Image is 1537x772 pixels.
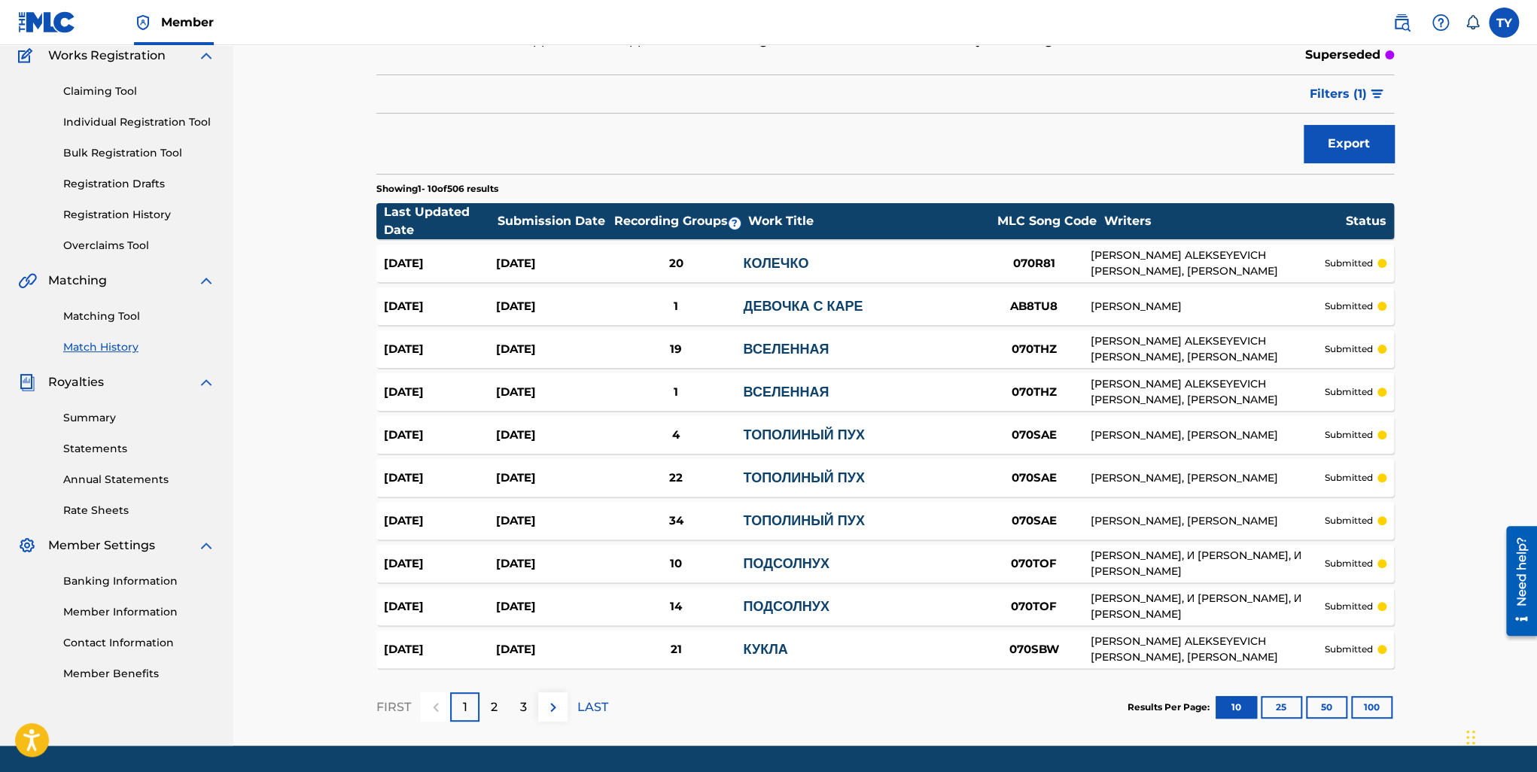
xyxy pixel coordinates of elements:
img: filter [1371,90,1383,99]
div: [DATE] [384,384,496,401]
p: submitted [1325,342,1373,356]
a: ПОДСОЛНУХ [743,555,829,572]
div: 1 [608,384,743,401]
a: КУКЛА [743,641,787,658]
div: [DATE] [384,555,496,573]
div: [DATE] [496,427,608,444]
div: [DATE] [384,427,496,444]
div: 14 [608,598,743,615]
span: ? [729,217,741,229]
a: Bulk Registration Tool [63,145,215,161]
button: 50 [1306,696,1347,719]
img: expand [197,47,215,65]
span: Works Registration [48,47,166,65]
div: [PERSON_NAME], И [PERSON_NAME], И [PERSON_NAME] [1091,548,1325,579]
div: [PERSON_NAME] ALEKSEYEVICH [PERSON_NAME], [PERSON_NAME] [1091,376,1325,408]
iframe: Resource Center [1495,520,1537,641]
div: Перетащить [1466,715,1475,760]
div: Last Updated Date [384,203,497,239]
div: 070TOF [978,555,1091,573]
div: Status [1346,212,1386,230]
img: Matching [18,272,37,290]
div: [DATE] [496,512,608,530]
p: submitted [1325,385,1373,399]
p: submitted [1325,471,1373,485]
div: 070TOF [978,598,1091,615]
img: expand [197,536,215,555]
p: LAST [577,698,608,716]
div: 070SAE [978,512,1091,530]
a: Claiming Tool [63,84,215,99]
a: КОЛЕЧКО [743,255,808,272]
div: 070R81 [978,255,1091,272]
a: ВСЕЛЕННАЯ [743,341,829,357]
a: Matching Tool [63,308,215,324]
div: [DATE] [496,298,608,315]
p: 2 [491,698,498,716]
div: 070SAE [978,427,1091,444]
div: Виджет чата [1462,700,1537,772]
img: Royalties [18,373,36,391]
div: MLC Song Code [990,212,1103,230]
div: [PERSON_NAME] ALEKSEYEVICH [PERSON_NAME], [PERSON_NAME] [1091,634,1325,665]
div: 21 [608,641,743,658]
img: MLC Logo [18,11,76,33]
a: Overclaims Tool [63,238,215,254]
p: submitted [1325,514,1373,527]
img: Top Rightsholder [134,14,152,32]
p: Results Per Page: [1128,701,1213,714]
p: submitted [1325,557,1373,570]
p: submitted [1325,643,1373,656]
a: ТОПОЛИНЫЙ ПУХ [743,427,864,443]
div: [DATE] [384,512,496,530]
div: Writers [1104,212,1345,230]
p: submitted [1325,257,1373,270]
p: superseded [1305,46,1380,64]
div: [PERSON_NAME], [PERSON_NAME] [1091,513,1325,529]
span: Matching [48,272,107,290]
img: right [544,698,562,716]
div: 070SBW [978,641,1091,658]
button: Filters (1) [1301,75,1394,113]
div: Notifications [1465,15,1480,30]
span: Member [161,14,214,31]
p: 1 [463,698,467,716]
p: submitted [1325,428,1373,442]
a: Public Search [1386,8,1417,38]
p: 3 [520,698,527,716]
button: Export [1304,125,1394,163]
div: 4 [608,427,743,444]
div: [DATE] [384,641,496,658]
a: Member Benefits [63,666,215,682]
div: 10 [608,555,743,573]
a: Summary [63,410,215,426]
div: [DATE] [384,341,496,358]
div: Submission Date [498,212,610,230]
a: Contact Information [63,635,215,651]
div: [PERSON_NAME] [1091,299,1325,315]
a: ТОПОЛИНЫЙ ПУХ [743,470,864,486]
a: ПОДСОЛНУХ [743,598,829,615]
div: [DATE] [496,641,608,658]
div: 34 [608,512,743,530]
div: Help [1426,8,1456,38]
a: ВСЕЛЕННАЯ [743,384,829,400]
a: Individual Registration Tool [63,114,215,130]
div: [DATE] [496,470,608,487]
div: 1 [608,298,743,315]
a: Registration History [63,207,215,223]
div: [DATE] [496,341,608,358]
div: 070THZ [978,341,1091,358]
span: Royalties [48,373,104,391]
p: Showing 1 - 10 of 506 results [376,182,498,196]
div: User Menu [1489,8,1519,38]
img: Works Registration [18,47,38,65]
a: Annual Statements [63,472,215,488]
div: [DATE] [496,598,608,615]
div: 070THZ [978,384,1091,401]
img: Member Settings [18,536,36,555]
div: [DATE] [496,255,608,272]
img: expand [197,373,215,391]
span: Filters ( 1 ) [1310,85,1367,103]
